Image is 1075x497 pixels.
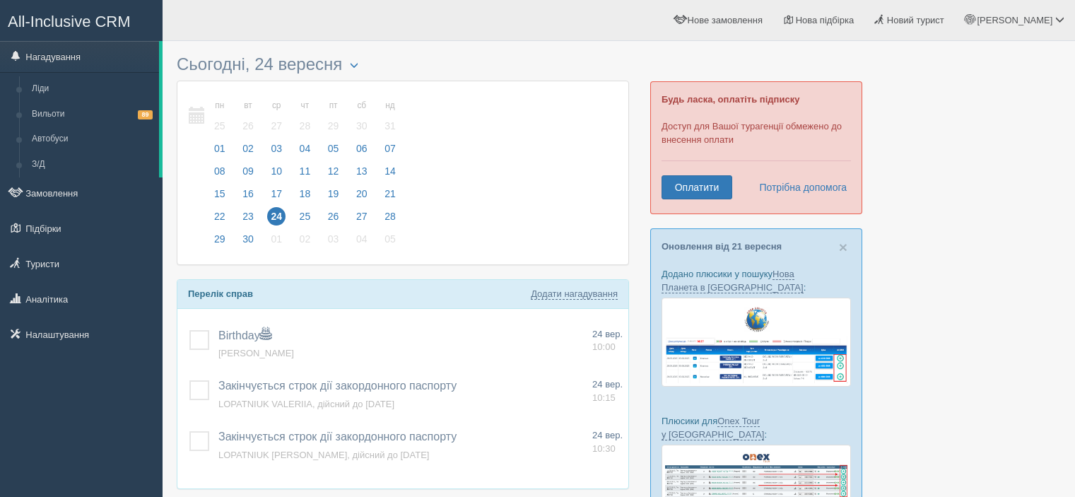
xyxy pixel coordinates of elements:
a: 17 [263,186,290,209]
button: Close [839,240,847,255]
span: 09 [239,162,257,180]
span: × [839,239,847,255]
span: 03 [324,230,343,248]
span: 26 [239,117,257,135]
a: 30 [235,231,262,254]
a: 19 [320,186,347,209]
span: 17 [267,185,286,203]
span: 27 [353,207,371,226]
a: 25 [292,209,319,231]
span: 01 [267,230,286,248]
a: 24 вер. 10:15 [592,378,623,404]
a: Birthday [218,329,271,341]
a: 10 [263,163,290,186]
a: 22 [206,209,233,231]
span: 20 [353,185,371,203]
span: 05 [324,139,343,158]
a: Потрібна допомога [750,175,847,199]
a: Закінчується строк дії закордонного паспорту [218,431,457,443]
a: Onex Tour у [GEOGRAPHIC_DATA] [662,416,764,440]
a: 05 [320,141,347,163]
span: 10:30 [592,443,616,454]
a: Закінчується строк дії закордонного паспорту [218,380,457,392]
a: 04 [292,141,319,163]
a: 24 вер. 10:00 [592,328,623,354]
span: 24 [267,207,286,226]
span: 30 [239,230,257,248]
p: Додано плюсики у пошуку : [662,267,851,294]
small: сб [353,100,371,112]
a: 09 [235,163,262,186]
span: 28 [296,117,315,135]
span: 02 [296,230,315,248]
a: 02 [292,231,319,254]
span: 24 вер. [592,430,623,440]
a: Додати нагадування [531,288,618,300]
a: 08 [206,163,233,186]
span: 24 вер. [592,329,623,339]
span: Нова підбірка [796,15,854,25]
a: 06 [348,141,375,163]
span: 89 [138,110,153,119]
a: 23 [235,209,262,231]
span: 08 [211,162,229,180]
a: Автобуси [25,127,159,152]
a: 28 [377,209,400,231]
span: 12 [324,162,343,180]
span: 26 [324,207,343,226]
a: 20 [348,186,375,209]
small: пт [324,100,343,112]
small: чт [296,100,315,112]
a: [PERSON_NAME] [218,348,294,358]
span: 01 [211,139,229,158]
a: All-Inclusive CRM [1,1,162,40]
span: 21 [381,185,399,203]
b: Будь ласка, оплатіть підписку [662,94,799,105]
a: 11 [292,163,319,186]
span: 02 [239,139,257,158]
a: 07 [377,141,400,163]
small: ср [267,100,286,112]
small: пн [211,100,229,112]
h3: Сьогодні, 24 вересня [177,55,629,74]
a: сб 30 [348,92,375,141]
small: вт [239,100,257,112]
a: 01 [206,141,233,163]
a: пт 29 [320,92,347,141]
span: LOPATNIUK [PERSON_NAME], дійсний до [DATE] [218,450,429,460]
a: 15 [206,186,233,209]
a: нд 31 [377,92,400,141]
a: вт 26 [235,92,262,141]
span: 04 [296,139,315,158]
a: Вильоти89 [25,102,159,127]
span: 18 [296,185,315,203]
span: 04 [353,230,371,248]
span: 13 [353,162,371,180]
span: 05 [381,230,399,248]
small: нд [381,100,399,112]
div: Доступ для Вашої турагенції обмежено до внесення оплати [650,81,862,214]
span: 25 [296,207,315,226]
a: З/Д [25,152,159,177]
span: 10:00 [592,341,616,352]
a: 24 [263,209,290,231]
span: 06 [353,139,371,158]
span: 14 [381,162,399,180]
span: 19 [324,185,343,203]
span: 27 [267,117,286,135]
a: 14 [377,163,400,186]
span: 28 [381,207,399,226]
span: 29 [324,117,343,135]
span: 03 [267,139,286,158]
span: 16 [239,185,257,203]
span: 30 [353,117,371,135]
a: 12 [320,163,347,186]
a: Оплатити [662,175,732,199]
a: 13 [348,163,375,186]
a: 01 [263,231,290,254]
a: 05 [377,231,400,254]
span: 10 [267,162,286,180]
a: 03 [320,231,347,254]
a: Ліди [25,76,159,102]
